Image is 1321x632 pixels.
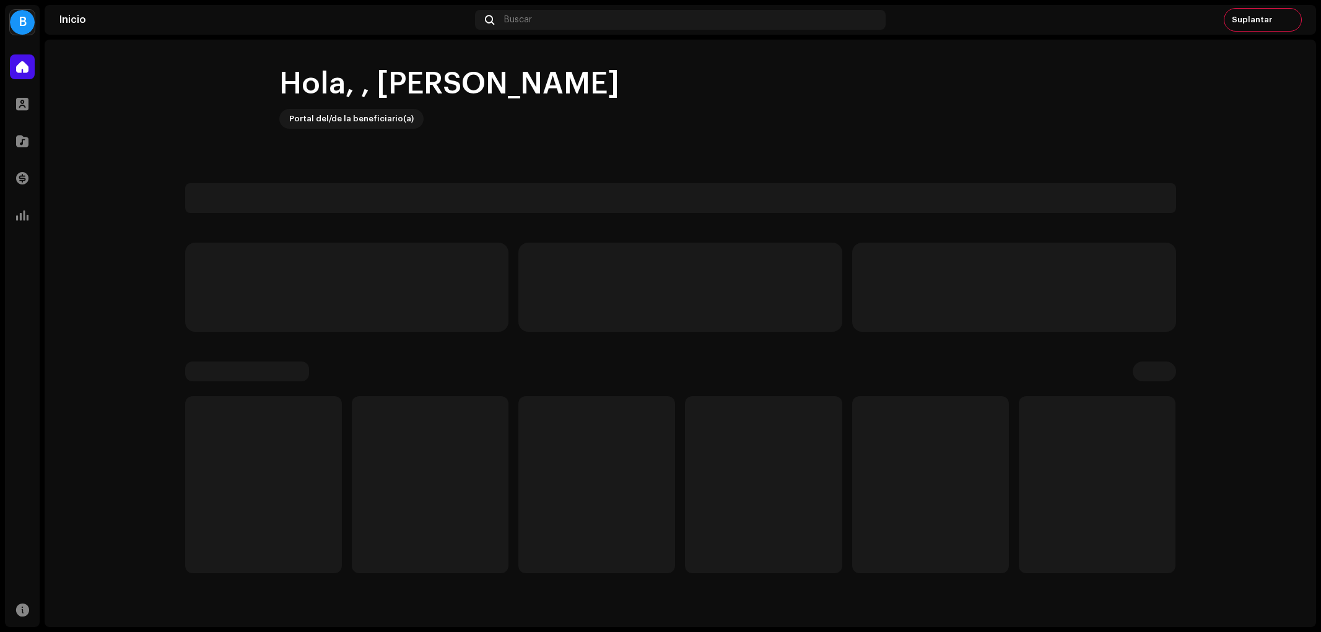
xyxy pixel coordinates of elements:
div: Hola, , [PERSON_NAME] [279,64,619,104]
img: 239af639-0cf3-42a5-9524-59aaa99c4aa4 [1280,10,1299,30]
div: B [10,10,35,35]
div: Portal del/de la beneficiario(a) [289,111,414,126]
img: 239af639-0cf3-42a5-9524-59aaa99c4aa4 [185,59,259,134]
span: Buscar [504,15,532,25]
span: Suplantar [1232,15,1272,25]
div: Inicio [59,15,470,25]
